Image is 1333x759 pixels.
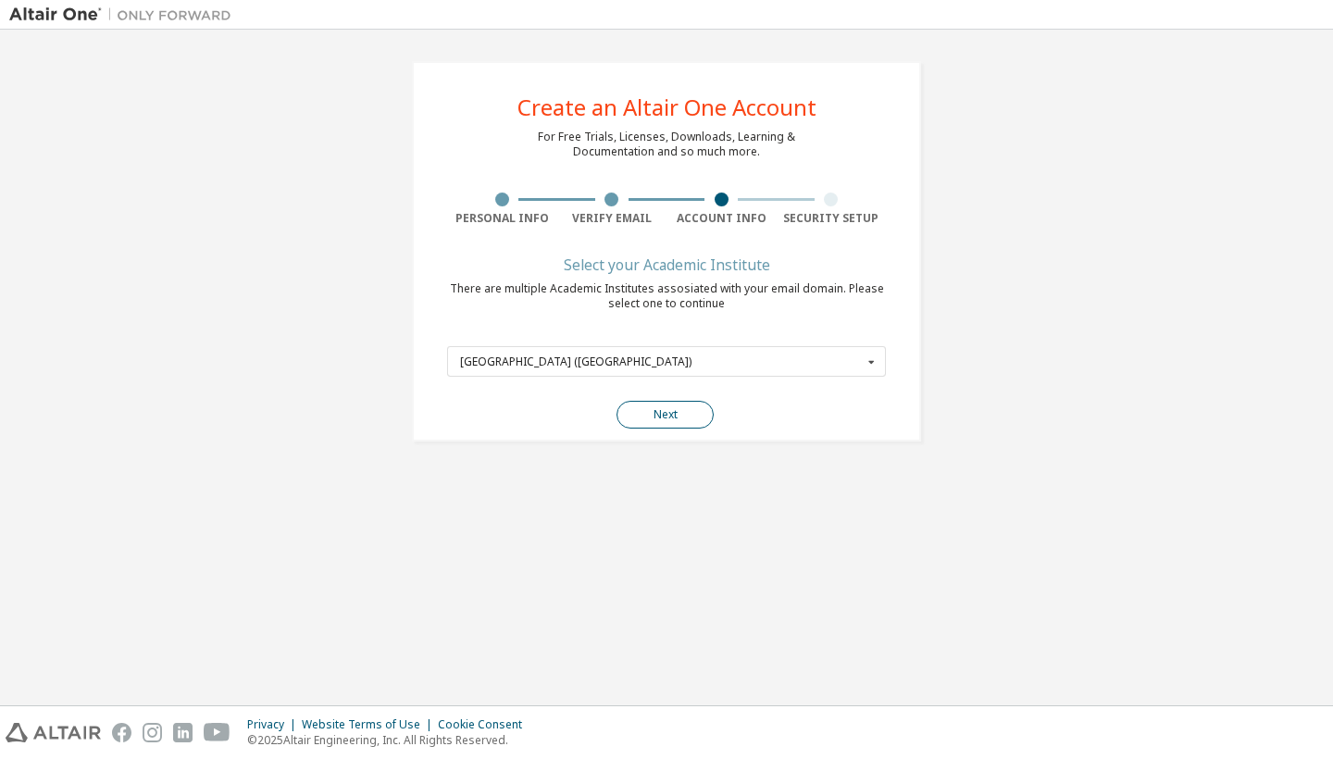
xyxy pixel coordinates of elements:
[777,211,887,226] div: Security Setup
[564,259,770,270] div: Select your Academic Institute
[666,211,777,226] div: Account Info
[517,96,816,118] div: Create an Altair One Account
[173,723,193,742] img: linkedin.svg
[460,356,863,367] div: [GEOGRAPHIC_DATA] ([GEOGRAPHIC_DATA])
[9,6,241,24] img: Altair One
[438,717,533,732] div: Cookie Consent
[247,732,533,748] p: © 2025 Altair Engineering, Inc. All Rights Reserved.
[247,717,302,732] div: Privacy
[204,723,230,742] img: youtube.svg
[617,401,714,429] button: Next
[6,723,101,742] img: altair_logo.svg
[143,723,162,742] img: instagram.svg
[447,211,557,226] div: Personal Info
[538,130,795,159] div: For Free Trials, Licenses, Downloads, Learning & Documentation and so much more.
[302,717,438,732] div: Website Terms of Use
[447,281,886,311] div: There are multiple Academic Institutes assosiated with your email domain. Please select one to co...
[557,211,667,226] div: Verify Email
[112,723,131,742] img: facebook.svg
